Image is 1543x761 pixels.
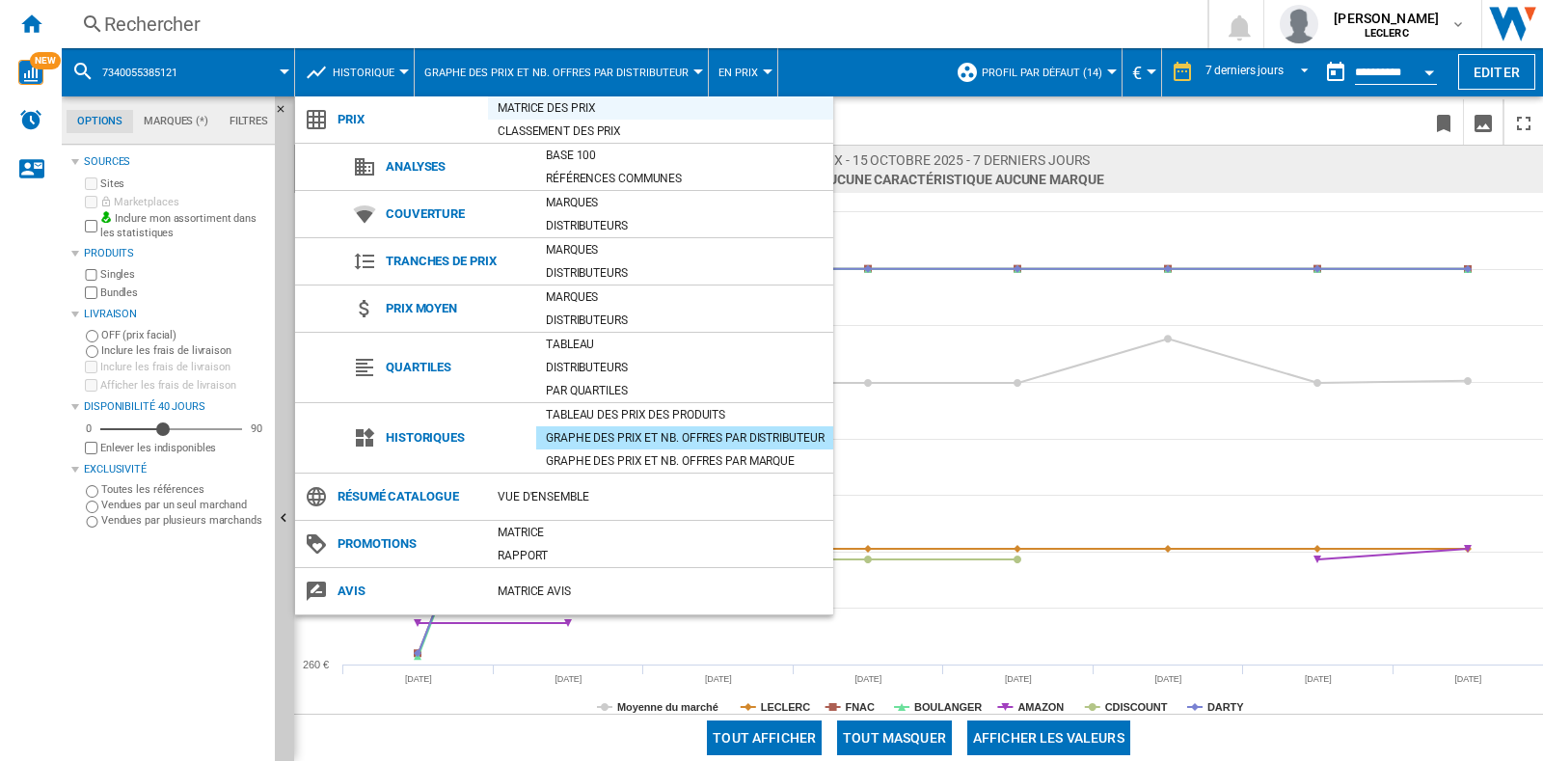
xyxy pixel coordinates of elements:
div: Distributeurs [536,358,833,377]
div: Distributeurs [536,311,833,330]
div: Références communes [536,169,833,188]
div: Graphe des prix et nb. offres par marque [536,451,833,471]
span: Prix moyen [376,295,536,322]
span: Prix [328,106,488,133]
span: Analyses [376,153,536,180]
div: Marques [536,287,833,307]
div: Tableau des prix des produits [536,405,833,424]
span: Avis [328,578,488,605]
div: Vue d'ensemble [488,487,833,506]
span: Tranches de prix [376,248,536,275]
span: Résumé catalogue [328,483,488,510]
div: Matrice des prix [488,98,833,118]
span: Historiques [376,424,536,451]
div: Tableau [536,335,833,354]
div: Distributeurs [536,216,833,235]
div: Marques [536,240,833,259]
div: Graphe des prix et nb. offres par distributeur [536,428,833,448]
div: Matrice [488,523,833,542]
span: Quartiles [376,354,536,381]
div: Classement des prix [488,122,833,141]
span: Couverture [376,201,536,228]
div: Marques [536,193,833,212]
div: Rapport [488,546,833,565]
div: Base 100 [536,146,833,165]
div: Matrice AVIS [488,582,833,601]
div: Distributeurs [536,263,833,283]
div: Par quartiles [536,381,833,400]
span: Promotions [328,530,488,557]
